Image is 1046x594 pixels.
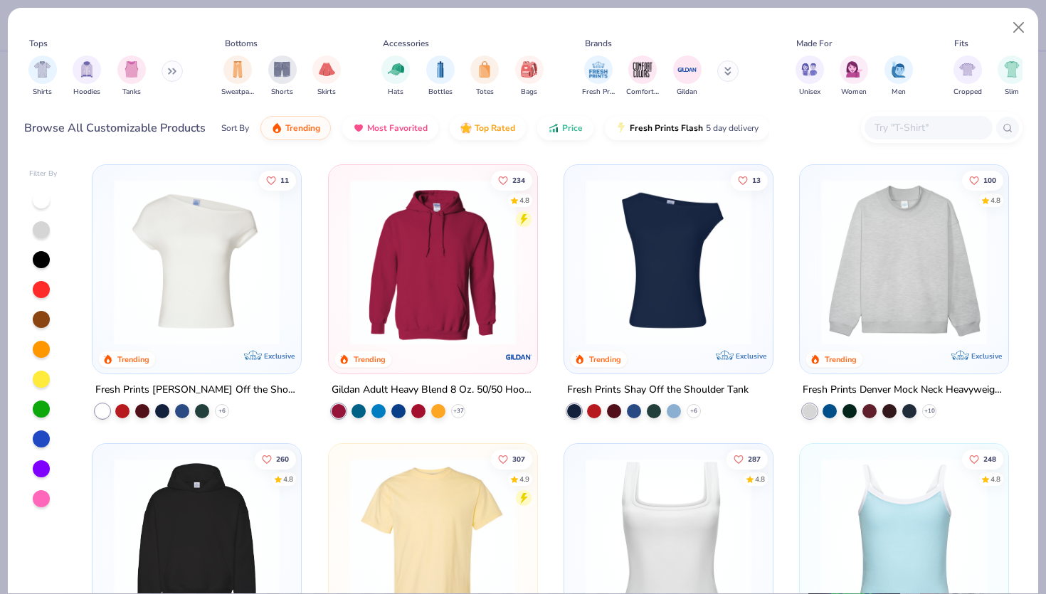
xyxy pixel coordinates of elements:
[953,55,982,97] button: filter button
[673,55,702,97] div: filter for Gildan
[990,195,1000,206] div: 4.8
[892,87,906,97] span: Men
[632,59,653,80] img: Comfort Colors Image
[846,61,862,78] img: Women Image
[954,37,968,50] div: Fits
[342,116,438,140] button: Most Favorited
[752,176,761,184] span: 13
[475,122,515,134] span: Top Rated
[388,61,404,78] img: Hats Image
[490,170,532,190] button: Like
[29,37,48,50] div: Tops
[959,61,976,78] img: Cropped Image
[585,37,612,50] div: Brands
[1004,61,1020,78] img: Slim Image
[924,407,935,415] span: + 10
[476,87,494,97] span: Totes
[490,450,532,470] button: Like
[218,407,226,415] span: + 6
[884,55,913,97] button: filter button
[1005,14,1032,41] button: Close
[579,179,759,345] img: 5716b33b-ee27-473a-ad8a-9b8687048459
[537,116,593,140] button: Price
[426,55,455,97] div: filter for Bottles
[117,55,146,97] div: filter for Tanks
[28,55,57,97] button: filter button
[990,474,1000,485] div: 4.8
[799,87,820,97] span: Unisex
[962,450,1003,470] button: Like
[383,37,429,50] div: Accessories
[630,122,703,134] span: Fresh Prints Flash
[796,55,824,97] div: filter for Unisex
[706,120,759,137] span: 5 day delivery
[317,87,336,97] span: Skirts
[971,351,1002,361] span: Exclusive
[230,61,245,78] img: Sweatpants Image
[998,55,1026,97] div: filter for Slim
[381,55,410,97] div: filter for Hats
[690,407,697,415] span: + 6
[841,87,867,97] span: Women
[998,55,1026,97] button: filter button
[268,55,297,97] div: filter for Shorts
[673,55,702,97] button: filter button
[515,55,544,97] button: filter button
[521,87,537,97] span: Bags
[512,176,524,184] span: 234
[803,381,1005,399] div: Fresh Prints Denver Mock Neck Heavyweight Sweatshirt
[801,61,818,78] img: Unisex Image
[117,55,146,97] button: filter button
[588,59,609,80] img: Fresh Prints Image
[983,176,996,184] span: 100
[677,87,697,97] span: Gildan
[582,55,615,97] button: filter button
[221,55,254,97] button: filter button
[840,55,868,97] button: filter button
[460,122,472,134] img: TopRated.gif
[953,87,982,97] span: Cropped
[319,61,335,78] img: Skirts Image
[312,55,341,97] button: filter button
[73,55,101,97] button: filter button
[107,179,287,345] img: a1c94bf0-cbc2-4c5c-96ec-cab3b8502a7f
[677,59,698,80] img: Gildan Image
[285,122,320,134] span: Trending
[582,87,615,97] span: Fresh Prints
[605,116,769,140] button: Fresh Prints Flash5 day delivery
[582,55,615,97] div: filter for Fresh Prints
[562,122,583,134] span: Price
[873,120,983,136] input: Try "T-Shirt"
[626,87,659,97] span: Comfort Colors
[426,55,455,97] button: filter button
[428,87,453,97] span: Bottles
[312,55,341,97] div: filter for Skirts
[225,37,258,50] div: Bottoms
[24,120,206,137] div: Browse All Customizable Products
[450,116,526,140] button: Top Rated
[271,122,282,134] img: trending.gif
[276,456,289,463] span: 260
[381,55,410,97] button: filter button
[519,474,529,485] div: 4.9
[221,87,254,97] span: Sweatpants
[28,55,57,97] div: filter for Shirts
[523,179,703,345] img: a164e800-7022-4571-a324-30c76f641635
[521,61,537,78] img: Bags Image
[433,61,448,78] img: Bottles Image
[470,55,499,97] button: filter button
[221,55,254,97] div: filter for Sweatpants
[840,55,868,97] div: filter for Women
[353,122,364,134] img: most_fav.gif
[73,87,100,97] span: Hoodies
[260,116,331,140] button: Trending
[29,169,58,179] div: Filter By
[34,61,51,78] img: Shirts Image
[796,55,824,97] button: filter button
[274,61,290,78] img: Shorts Image
[759,179,939,345] img: af1e0f41-62ea-4e8f-9b2b-c8bb59fc549d
[255,450,296,470] button: Like
[736,351,766,361] span: Exclusive
[626,55,659,97] div: filter for Comfort Colors
[884,55,913,97] div: filter for Men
